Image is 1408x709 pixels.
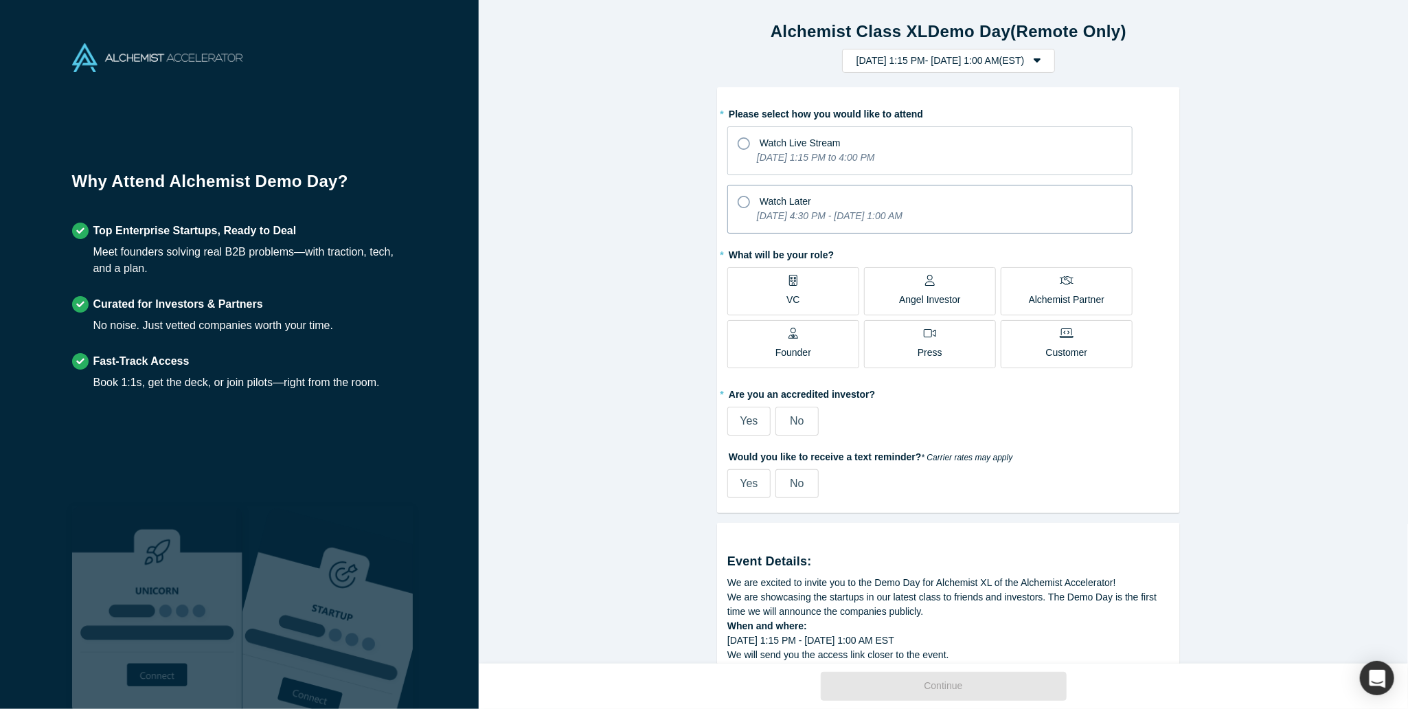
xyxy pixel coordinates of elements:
strong: Curated for Investors & Partners [93,298,263,310]
div: We are excited to invite you to the Demo Day for Alchemist XL of the Alchemist Accelerator! [727,576,1170,590]
span: Watch Later [760,196,811,207]
label: Are you an accredited investor? [727,383,1170,402]
p: Founder [775,346,811,360]
div: [DATE] 1:15 PM - [DATE] 1:00 AM EST [727,633,1170,648]
div: Book 1:1s, get the deck, or join pilots—right from the room. [93,374,380,391]
p: Angel Investor [899,293,961,307]
span: No [790,477,804,489]
strong: Event Details: [727,554,812,568]
img: Prism AI [242,506,413,709]
em: * Carrier rates may apply [922,453,1013,462]
h1: Why Attend Alchemist Demo Day? [72,169,407,203]
p: Alchemist Partner [1029,293,1104,307]
i: [DATE] 1:15 PM to 4:00 PM [757,152,875,163]
div: We will send you the access link closer to the event. [727,648,1170,662]
span: Watch Live Stream [760,137,841,148]
img: Robust Technologies [72,506,242,709]
label: Would you like to receive a text reminder? [727,445,1170,464]
span: Yes [740,415,758,427]
strong: When and where: [727,620,807,631]
label: What will be your role? [727,243,1170,262]
span: No [790,415,804,427]
div: Meet founders solving real B2B problems—with traction, tech, and a plan. [93,244,407,277]
p: Customer [1046,346,1088,360]
strong: Fast-Track Access [93,355,190,367]
i: [DATE] 4:30 PM - [DATE] 1:00 AM [757,210,902,221]
button: [DATE] 1:15 PM- [DATE] 1:00 AM(EST) [842,49,1056,73]
span: Yes [740,477,758,489]
div: We are showcasing the startups in our latest class to friends and investors. The Demo Day is the ... [727,590,1170,619]
img: Alchemist Accelerator Logo [72,43,242,72]
button: Continue [821,672,1067,701]
strong: Top Enterprise Startups, Ready to Deal [93,225,297,236]
p: VC [786,293,799,307]
div: No noise. Just vetted companies worth your time. [93,317,334,334]
label: Please select how you would like to attend [727,102,1170,122]
strong: Alchemist Class XL Demo Day (Remote Only) [771,22,1126,41]
p: Press [918,346,942,360]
